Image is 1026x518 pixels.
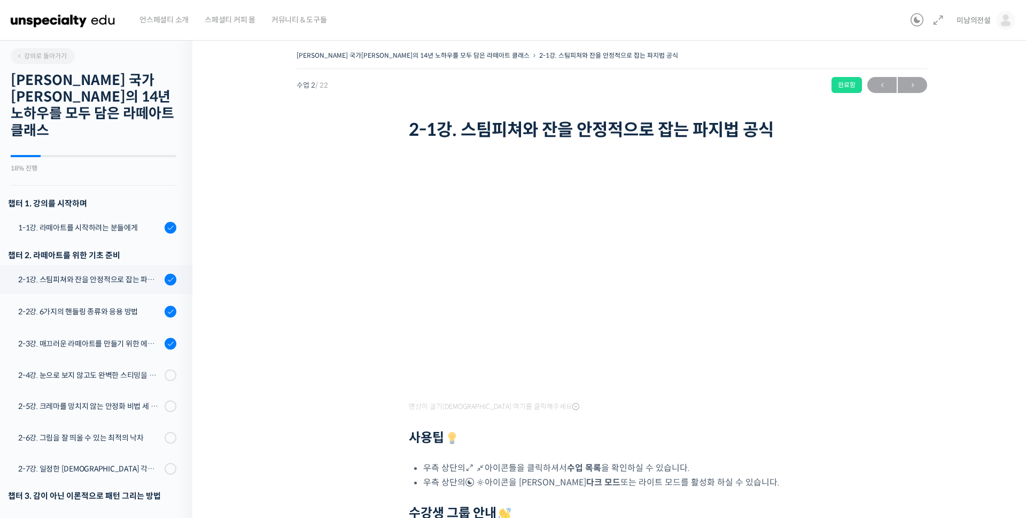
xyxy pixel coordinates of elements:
[423,475,815,490] li: 우측 상단의 아이콘을 [PERSON_NAME] 또는 라이트 모드를 활성화 하실 수 있습니다.
[867,77,897,93] a: ←이전
[409,120,815,140] h1: 2-1강. 스팀피쳐와 잔을 안정적으로 잡는 파지법 공식
[18,274,161,285] div: 2-1강. 스팀피쳐와 잔을 안정적으로 잡는 파지법 공식
[898,78,927,92] span: →
[18,338,161,350] div: 2-3강. 매끄러운 라떼아트를 만들기 위한 에스프레소 추출 방법
[409,430,460,446] strong: 사용팁
[18,306,161,318] div: 2-2강. 6가지의 핸들링 종류와 응용 방법
[8,196,176,211] h3: 챕터 1. 강의를 시작하며
[18,222,161,234] div: 1-1강. 라떼아트를 시작하려는 분들에게
[898,77,927,93] a: 다음→
[18,369,161,381] div: 2-4강. 눈으로 보지 않고도 완벽한 스티밍을 치는 노하우
[16,52,67,60] span: 강의로 돌아가기
[18,463,161,475] div: 2-7강. 일정한 [DEMOGRAPHIC_DATA] 각도를 완성하는 방법
[831,77,862,93] div: 완료함
[957,16,991,25] span: 미남의전설
[11,72,176,139] h2: [PERSON_NAME] 국가[PERSON_NAME]의 14년 노하우를 모두 담은 라떼아트 클래스
[11,48,75,64] a: 강의로 돌아가기
[8,248,176,262] div: 챕터 2. 라떼아트를 위한 기초 준비
[586,477,620,488] b: 다크 모드
[567,462,601,474] b: 수업 목록
[8,489,176,503] div: 챕터 3. 감이 아닌 이론적으로 패턴 그리는 방법
[297,51,530,59] a: [PERSON_NAME] 국가[PERSON_NAME]의 14년 노하우를 모두 담은 라떼아트 클래스
[409,403,579,411] span: 영상이 끊기[DEMOGRAPHIC_DATA] 여기를 클릭해주세요
[18,432,161,444] div: 2-6강. 그림을 잘 띄울 수 있는 최적의 낙차
[11,165,176,172] div: 18% 진행
[539,51,678,59] a: 2-1강. 스팀피쳐와 잔을 안정적으로 잡는 파지법 공식
[18,400,161,412] div: 2-5강. 크레마를 망치지 않는 안정화 비법 세 가지
[867,78,897,92] span: ←
[446,432,458,445] img: 💡
[315,81,328,90] span: / 22
[423,461,815,475] li: 우측 상단의 아이콘들을 클릭하셔서 을 확인하실 수 있습니다.
[297,82,328,89] span: 수업 2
